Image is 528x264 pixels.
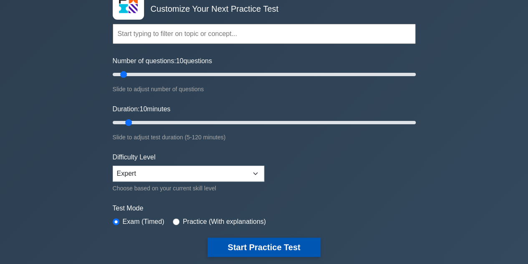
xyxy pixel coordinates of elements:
span: 10 [176,57,184,64]
label: Practice (With explanations) [183,217,266,227]
div: Slide to adjust number of questions [113,84,416,94]
input: Start typing to filter on topic or concept... [113,24,416,44]
label: Exam (Timed) [123,217,164,227]
div: Choose based on your current skill level [113,183,264,193]
label: Duration: minutes [113,104,171,114]
label: Difficulty Level [113,152,156,162]
span: 10 [139,105,147,113]
label: Test Mode [113,203,416,213]
button: Start Practice Test [207,238,320,257]
label: Number of questions: questions [113,56,212,66]
div: Slide to adjust test duration (5-120 minutes) [113,132,416,142]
